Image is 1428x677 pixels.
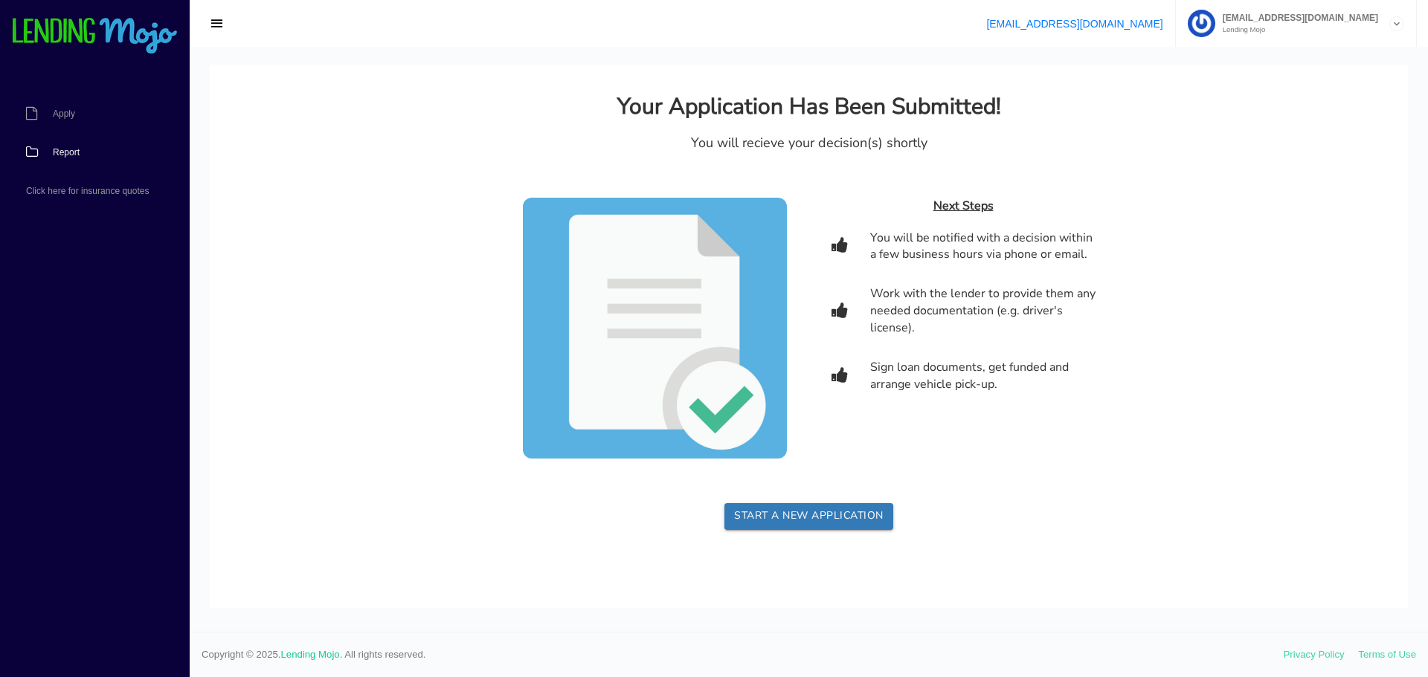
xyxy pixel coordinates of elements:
[515,438,684,465] a: Start a new application
[986,18,1162,30] a: [EMAIL_ADDRESS][DOMAIN_NAME]
[622,133,886,150] div: Next Steps
[660,165,886,199] span: You will be notified with a decision within a few business hours via phone or email.
[1188,10,1215,37] img: Profile image
[281,649,340,660] a: Lending Mojo
[1215,26,1378,33] small: Lending Mojo
[26,187,149,195] span: Click here for insurance quotes
[1215,13,1378,22] span: [EMAIL_ADDRESS][DOMAIN_NAME]
[202,647,1284,662] span: Copyright © 2025. . All rights reserved.
[1284,649,1345,660] a: Privacy Policy
[11,18,178,55] img: logo-small.png
[660,221,886,272] div: Work with the lender to provide them any needed documentation (e.g. driver's license).
[324,69,875,88] div: You will recieve your decision(s) shortly
[660,294,886,328] div: Sign loan documents, get funded and arrange vehicle pick-up.
[53,109,75,118] span: Apply
[408,30,791,54] h2: Your Application Has Been Submitted!
[313,133,577,395] img: app-completed.png
[1358,649,1416,660] a: Terms of Use
[53,148,80,157] span: Report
